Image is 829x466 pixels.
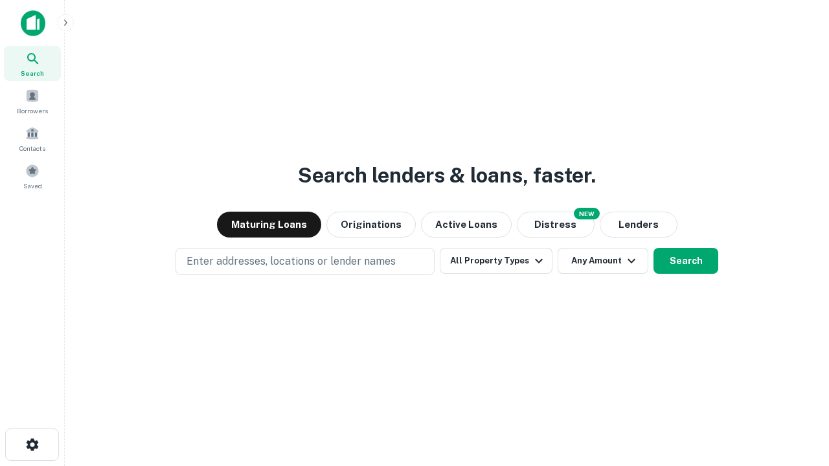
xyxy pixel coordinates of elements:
[298,160,596,191] h3: Search lenders & loans, faster.
[176,248,435,275] button: Enter addresses, locations or lender names
[558,248,648,274] button: Any Amount
[421,212,512,238] button: Active Loans
[4,159,61,194] a: Saved
[600,212,677,238] button: Lenders
[4,46,61,81] a: Search
[217,212,321,238] button: Maturing Loans
[653,248,718,274] button: Search
[187,254,396,269] p: Enter addresses, locations or lender names
[21,10,45,36] img: capitalize-icon.png
[517,212,595,238] button: Search distressed loans with lien and other non-mortgage details.
[574,208,600,219] div: NEW
[17,105,48,116] span: Borrowers
[440,248,552,274] button: All Property Types
[19,143,45,153] span: Contacts
[764,362,829,425] iframe: Chat Widget
[4,121,61,156] a: Contacts
[21,68,44,78] span: Search
[4,83,61,118] a: Borrowers
[23,181,42,191] span: Saved
[326,212,416,238] button: Originations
